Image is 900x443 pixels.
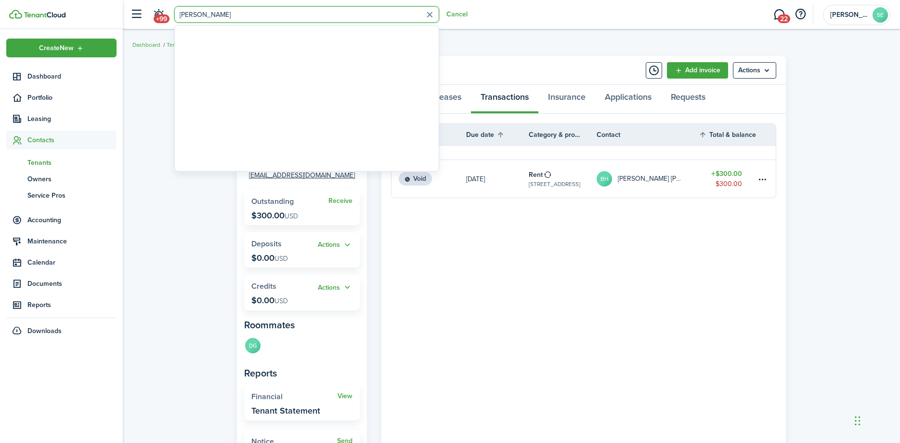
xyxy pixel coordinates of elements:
table-subtitle: [STREET_ADDRESS] [529,180,580,188]
iframe: Chat Widget [852,397,900,443]
panel-main-subtitle: Roommates [244,318,360,332]
th: Sort [466,129,529,140]
span: Outstanding [251,196,294,207]
th: Sort [699,129,757,140]
a: $300.00$300.00 [699,160,757,198]
span: Tenants [27,158,117,168]
a: Insurance [538,85,595,114]
span: USD [274,254,288,264]
th: Category & property [529,130,597,140]
a: Reports [6,295,117,314]
button: Open menu [318,282,352,293]
span: Sapia Enterprises [830,12,869,18]
span: USD [274,296,288,306]
avatar-text: DG [245,338,261,353]
button: Open menu [6,39,117,57]
a: Leases [425,85,471,114]
table-info-title: Rent [529,170,543,180]
button: Open menu [733,62,776,79]
input: Search for anything... [174,6,439,23]
a: BH[PERSON_NAME] [PERSON_NAME] [597,160,699,198]
span: Contacts [27,135,117,145]
a: DG [244,337,261,356]
panel-main-subtitle: Reports [244,366,360,380]
a: Dashboard [132,40,160,49]
a: Owners [6,171,117,187]
button: Actions [318,240,352,251]
a: Void [391,160,466,198]
span: 22 [778,14,790,23]
span: +99 [154,14,170,23]
span: Documents [27,279,117,289]
button: Actions [318,282,352,293]
a: Notifications [149,2,168,27]
a: Tenants [167,40,187,49]
a: View [338,392,352,400]
table-amount-title: $300.00 [711,169,742,179]
p: [DATE] [466,174,485,184]
span: Deposits [251,238,282,249]
span: Calendar [27,257,117,268]
span: Maintenance [27,236,117,246]
div: Drag [855,406,861,435]
span: Reports [27,300,117,310]
a: Applications [595,85,661,114]
span: USD [285,211,298,221]
a: Dashboard [6,67,117,86]
span: Accounting [27,215,117,225]
button: Clear search [422,7,437,22]
button: Timeline [646,62,662,79]
span: Owners [27,174,117,184]
button: Open sidebar [127,5,145,24]
widget-stats-title: Financial [251,392,338,401]
a: Tenants [6,154,117,171]
img: TenantCloud [24,12,65,18]
p: $0.00 [251,253,288,263]
span: Portfolio [27,93,117,103]
a: Rent[STREET_ADDRESS] [529,160,597,198]
button: Open menu [318,240,352,251]
a: Service Pros [6,187,117,203]
table-amount-description: $300.00 [716,179,742,189]
a: Messaging [770,2,788,27]
span: Leasing [27,114,117,124]
p: $300.00 [251,211,298,220]
th: Contact [597,130,699,140]
avatar-text: BH [597,171,612,187]
a: Add invoice [667,62,728,79]
span: Downloads [27,326,62,336]
span: Credits [251,281,276,292]
a: [DATE] [466,160,529,198]
menu-btn: Actions [733,62,776,79]
span: Service Pros [27,190,117,201]
a: Receive [328,197,352,205]
button: Cancel [446,11,468,18]
span: Dashboard [27,71,117,81]
span: Create New [39,45,74,52]
status: Void [399,172,432,186]
avatar-text: SE [873,7,888,23]
a: [EMAIL_ADDRESS][DOMAIN_NAME] [249,170,355,180]
a: Requests [661,85,715,114]
p: $0.00 [251,295,288,305]
button: Open resource center [792,6,809,23]
widget-stats-description: Tenant Statement [251,406,320,416]
table-profile-info-text: [PERSON_NAME] [PERSON_NAME] [618,175,684,183]
img: TenantCloud [9,10,22,19]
